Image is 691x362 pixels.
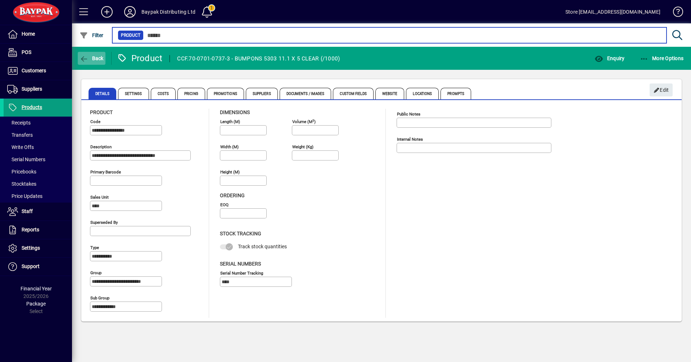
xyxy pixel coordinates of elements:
app-page-header-button: Back [72,52,112,65]
mat-label: Primary barcode [90,169,121,175]
mat-label: Weight (Kg) [292,144,313,149]
span: Edit [654,84,669,96]
button: Profile [118,5,141,18]
div: Baypak Distributing Ltd [141,6,195,18]
span: Package [26,301,46,307]
span: Track stock quantities [238,244,287,249]
span: Product [121,32,140,39]
a: POS [4,44,72,62]
span: Details [89,88,116,99]
span: Support [22,263,40,269]
span: Settings [118,88,149,99]
span: Custom Fields [333,88,373,99]
span: Price Updates [7,193,42,199]
div: CCF.70-0701-0737-3 - BUMPONS 5303 11.1 X 5 CLEAR (/1000) [177,53,340,64]
mat-label: Public Notes [397,112,420,117]
a: Home [4,25,72,43]
span: Promotions [207,88,244,99]
a: Price Updates [4,190,72,202]
span: Serial Numbers [7,157,45,162]
span: Customers [22,68,46,73]
div: Store [EMAIL_ADDRESS][DOMAIN_NAME] [565,6,660,18]
a: Transfers [4,129,72,141]
span: Ordering [220,193,245,198]
a: Reports [4,221,72,239]
mat-label: Serial Number tracking [220,270,263,275]
span: Settings [22,245,40,251]
span: Staff [22,208,33,214]
mat-label: EOQ [220,202,229,207]
a: Staff [4,203,72,221]
span: Locations [406,88,439,99]
span: Pricebooks [7,169,36,175]
mat-label: Description [90,144,112,149]
span: Back [80,55,104,61]
button: Add [95,5,118,18]
mat-label: Internal Notes [397,137,423,142]
span: Product [90,109,113,115]
span: Write Offs [7,144,34,150]
span: Stock Tracking [220,231,261,236]
span: Costs [151,88,176,99]
a: Write Offs [4,141,72,153]
span: Stocktakes [7,181,36,187]
span: Receipts [7,120,31,126]
span: Suppliers [246,88,278,99]
mat-label: Height (m) [220,169,240,175]
mat-label: Group [90,270,101,275]
span: Reports [22,227,39,232]
span: Dimensions [220,109,250,115]
a: Customers [4,62,72,80]
span: More Options [640,55,684,61]
span: Products [22,104,42,110]
button: Filter [78,29,105,42]
a: Settings [4,239,72,257]
sup: 3 [312,118,314,122]
a: Knowledge Base [668,1,682,25]
mat-label: Type [90,245,99,250]
a: Support [4,258,72,276]
a: Suppliers [4,80,72,98]
span: Pricing [177,88,205,99]
button: Enquiry [593,52,626,65]
span: POS [22,49,31,55]
a: Pricebooks [4,166,72,178]
button: Back [78,52,105,65]
span: Home [22,31,35,37]
mat-label: Code [90,119,100,124]
span: Suppliers [22,86,42,92]
button: Edit [650,83,673,96]
a: Serial Numbers [4,153,72,166]
mat-label: Superseded by [90,220,118,225]
span: Documents / Images [280,88,331,99]
span: Website [375,88,405,99]
span: Financial Year [21,286,52,291]
div: Product [117,53,163,64]
a: Stocktakes [4,178,72,190]
span: Transfers [7,132,33,138]
a: Receipts [4,117,72,129]
button: More Options [638,52,686,65]
span: Prompts [441,88,471,99]
mat-label: Volume (m ) [292,119,316,124]
span: Serial Numbers [220,261,261,267]
mat-label: Sales unit [90,195,109,200]
mat-label: Sub group [90,295,109,300]
mat-label: Length (m) [220,119,240,124]
mat-label: Width (m) [220,144,239,149]
span: Enquiry [595,55,624,61]
span: Filter [80,32,104,38]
